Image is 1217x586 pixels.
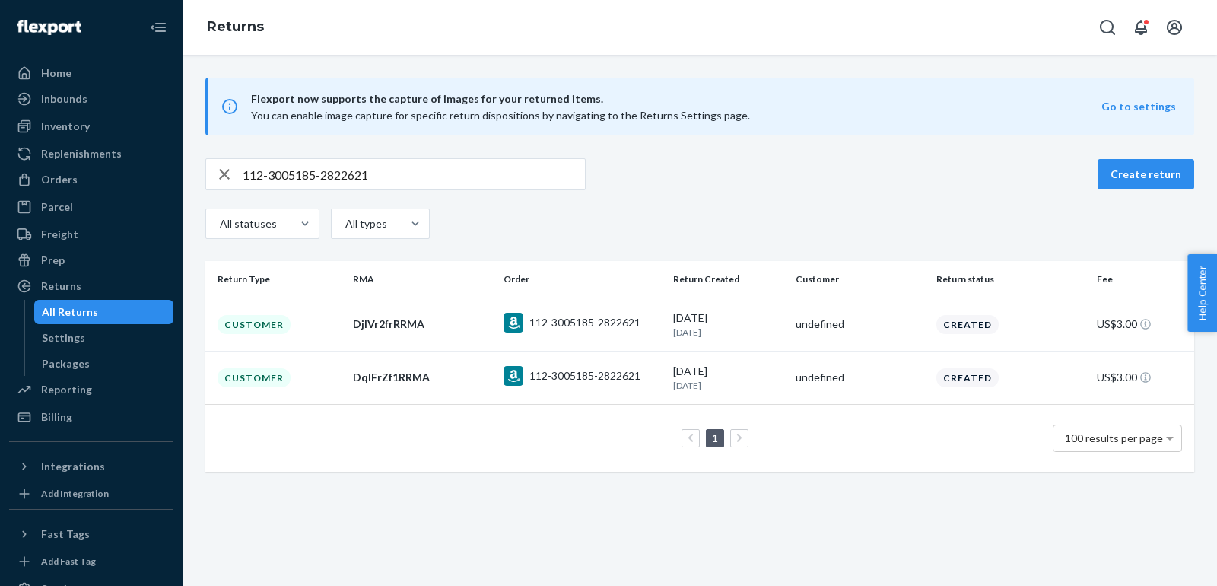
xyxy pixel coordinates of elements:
[1159,12,1190,43] button: Open account menu
[796,317,925,332] div: undefined
[41,555,96,568] div: Add Fast Tag
[9,485,173,503] a: Add Integration
[9,405,173,429] a: Billing
[709,432,721,444] a: Page 1 is your current page
[1187,254,1217,332] button: Help Center
[243,159,585,189] input: Search returns by rma, id, tracking number
[34,300,174,324] a: All Returns
[143,12,173,43] button: Close Navigation
[796,370,925,385] div: undefined
[529,368,640,384] div: 112-3005185-2822621
[195,5,276,49] ol: breadcrumbs
[9,522,173,546] button: Fast Tags
[353,370,491,385] div: DqlFrZf1RRMA
[9,167,173,192] a: Orders
[41,527,90,542] div: Fast Tags
[345,216,385,231] div: All types
[1092,12,1123,43] button: Open Search Box
[673,311,783,339] div: [DATE]
[42,330,85,346] div: Settings
[41,459,105,474] div: Integrations
[673,326,783,339] p: [DATE]
[251,109,750,122] span: You can enable image capture for specific return dispositions by navigating to the Returns Settin...
[41,199,73,215] div: Parcel
[529,315,640,330] div: 112-3005185-2822621
[34,326,174,350] a: Settings
[251,90,1101,108] span: Flexport now supports the capture of images for your returned items.
[673,364,783,392] div: [DATE]
[1065,432,1163,444] span: 100 results per page
[1101,99,1176,114] button: Go to settings
[41,382,92,397] div: Reporting
[1091,298,1194,351] td: US$3.00
[205,261,347,298] th: Return Type
[347,261,497,298] th: RMA
[9,142,173,166] a: Replenishments
[936,315,999,334] div: Created
[41,409,72,425] div: Billing
[667,261,790,298] th: Return Created
[9,248,173,272] a: Prep
[207,18,264,35] a: Returns
[42,304,98,320] div: All Returns
[41,227,78,242] div: Freight
[9,454,173,479] button: Integrations
[34,352,174,376] a: Packages
[41,253,65,268] div: Prep
[1091,261,1194,298] th: Fee
[17,20,81,35] img: Flexport logo
[353,317,491,332] div: DjlVr2frRRMA
[9,222,173,247] a: Freight
[9,114,173,139] a: Inventory
[41,146,122,161] div: Replenishments
[936,368,999,387] div: Created
[42,356,90,371] div: Packages
[1098,159,1194,189] button: Create return
[9,553,173,571] a: Add Fast Tag
[218,315,291,334] div: Customer
[41,65,71,81] div: Home
[41,119,90,134] div: Inventory
[930,261,1090,298] th: Return status
[9,195,173,219] a: Parcel
[1091,351,1194,404] td: US$3.00
[41,487,109,500] div: Add Integration
[9,377,173,402] a: Reporting
[220,216,275,231] div: All statuses
[41,279,81,294] div: Returns
[1126,12,1156,43] button: Open notifications
[9,61,173,85] a: Home
[218,368,291,387] div: Customer
[790,261,931,298] th: Customer
[41,172,78,187] div: Orders
[41,91,87,107] div: Inbounds
[673,379,783,392] p: [DATE]
[9,274,173,298] a: Returns
[497,261,667,298] th: Order
[9,87,173,111] a: Inbounds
